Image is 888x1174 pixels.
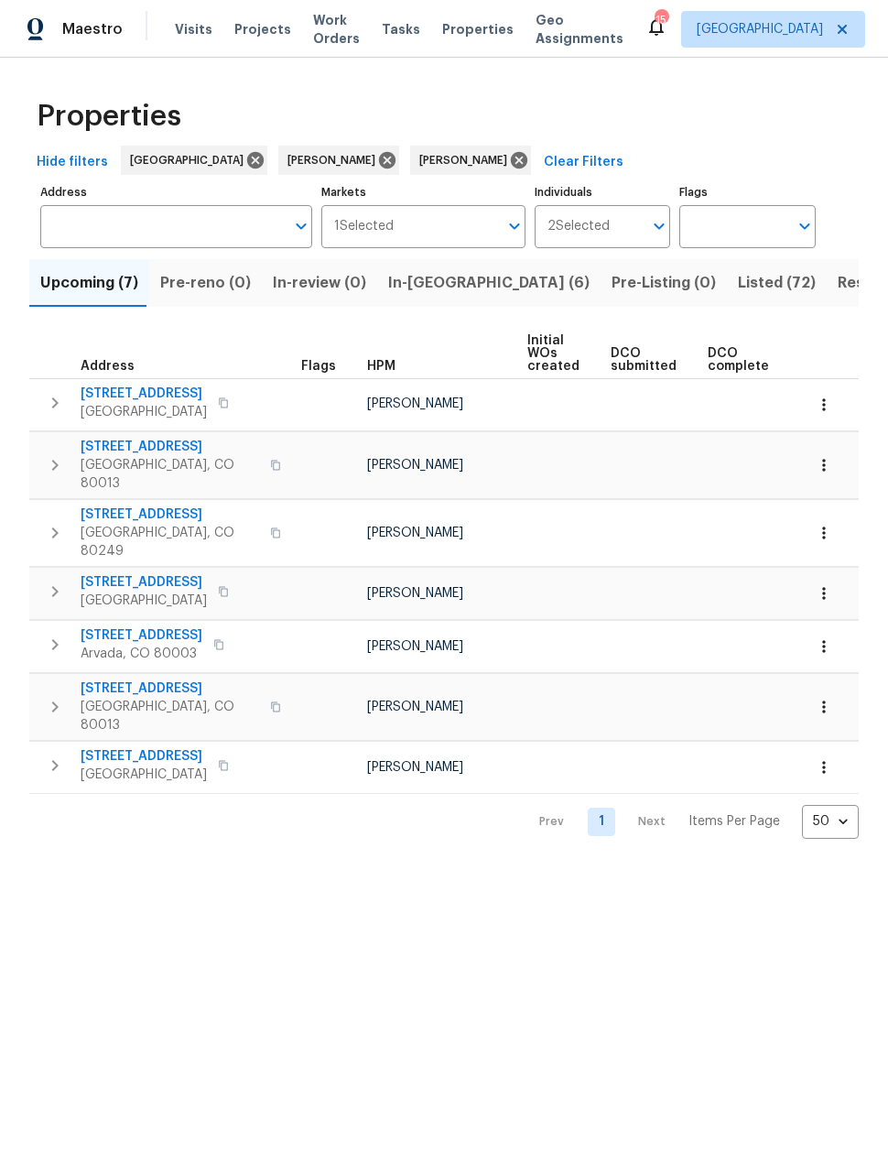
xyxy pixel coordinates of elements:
span: [GEOGRAPHIC_DATA], CO 80013 [81,698,259,734]
span: Upcoming (7) [40,270,138,296]
span: [PERSON_NAME] [367,587,463,600]
span: In-review (0) [273,270,366,296]
span: Flags [301,360,336,373]
span: Work Orders [313,11,360,48]
button: Open [646,213,672,239]
span: [PERSON_NAME] [367,527,463,539]
nav: Pagination Navigation [522,805,859,839]
span: [GEOGRAPHIC_DATA] [81,403,207,421]
span: [GEOGRAPHIC_DATA] [81,592,207,610]
button: Clear Filters [536,146,631,179]
span: Pre-Listing (0) [612,270,716,296]
label: Markets [321,187,525,198]
span: [PERSON_NAME] [367,459,463,472]
span: Geo Assignments [536,11,623,48]
div: 50 [802,798,859,845]
span: [STREET_ADDRESS] [81,385,207,403]
span: Projects [234,20,291,38]
button: Hide filters [29,146,115,179]
span: [STREET_ADDRESS] [81,626,202,645]
label: Flags [679,187,816,198]
label: Individuals [535,187,671,198]
button: Open [792,213,818,239]
span: [GEOGRAPHIC_DATA] [697,20,823,38]
span: [PERSON_NAME] [419,151,514,169]
span: Pre-reno (0) [160,270,251,296]
span: Address [81,360,135,373]
span: [PERSON_NAME] [367,397,463,410]
p: Items Per Page [688,812,780,831]
span: HPM [367,360,395,373]
span: Properties [442,20,514,38]
span: In-[GEOGRAPHIC_DATA] (6) [388,270,590,296]
div: [PERSON_NAME] [278,146,399,175]
span: Tasks [382,23,420,36]
span: Listed (72) [738,270,816,296]
span: [PERSON_NAME] [367,640,463,653]
span: Initial WOs created [527,334,579,373]
span: [GEOGRAPHIC_DATA] [81,766,207,784]
span: [STREET_ADDRESS] [81,505,259,524]
span: Hide filters [37,151,108,174]
span: [PERSON_NAME] [367,761,463,774]
span: [PERSON_NAME] [367,701,463,713]
span: Properties [37,107,181,125]
span: [STREET_ADDRESS] [81,747,207,766]
span: [GEOGRAPHIC_DATA], CO 80249 [81,524,259,560]
div: [PERSON_NAME] [410,146,531,175]
span: Clear Filters [544,151,623,174]
span: 2 Selected [547,219,610,234]
div: [GEOGRAPHIC_DATA] [121,146,267,175]
div: 15 [655,11,667,29]
span: [PERSON_NAME] [287,151,383,169]
button: Open [502,213,527,239]
span: Arvada, CO 80003 [81,645,202,663]
span: [GEOGRAPHIC_DATA] [130,151,251,169]
span: [GEOGRAPHIC_DATA], CO 80013 [81,456,259,493]
span: Maestro [62,20,123,38]
span: [STREET_ADDRESS] [81,573,207,592]
span: Visits [175,20,212,38]
span: 1 Selected [334,219,394,234]
span: DCO complete [708,347,769,373]
button: Open [288,213,314,239]
span: DCO submitted [611,347,677,373]
span: [STREET_ADDRESS] [81,679,259,698]
label: Address [40,187,312,198]
a: Goto page 1 [588,808,615,836]
span: [STREET_ADDRESS] [81,438,259,456]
